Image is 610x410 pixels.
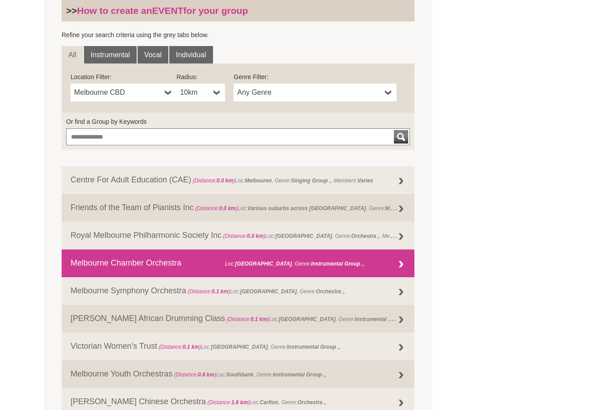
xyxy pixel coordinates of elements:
[251,316,267,322] strong: 0.1 km
[152,5,184,16] strong: EVENT
[226,316,269,322] span: (Distance: )
[226,372,253,378] strong: Southbank
[188,288,230,295] span: (Distance: )
[219,205,236,211] strong: 0.0 km
[247,233,263,239] strong: 0.0 km
[297,399,326,406] strong: Orchestra ,
[225,314,409,323] span: Loc: , Genre: ,
[291,178,331,184] strong: Singing Group ,
[223,233,265,239] span: (Distance: )
[62,194,414,222] a: Friends of the Team of Pianists Inc (Distance:0.0 km)Loc:Various suburbs across [GEOGRAPHIC_DATA]...
[77,5,248,16] a: How to create anEVENTfor your group
[316,288,344,295] strong: Orchestra ,
[183,261,225,267] span: (Distance: )
[62,333,414,360] a: Victorian Women’s Trust (Distance:0.1 km)Loc:[GEOGRAPHIC_DATA], Genre:Instrumental Group ,,
[287,344,339,350] strong: Instrumental Group ,
[159,344,201,350] span: (Distance: )
[240,288,297,295] strong: [GEOGRAPHIC_DATA]
[138,46,168,64] a: Vocal
[157,344,341,350] span: Loc: , Genre: ,
[62,222,414,249] a: Royal Melbourne Philharmonic Society Inc (Distance:0.0 km)Loc:[GEOGRAPHIC_DATA], Genre:Orchestra ...
[351,233,380,239] strong: Orchestra ,
[192,178,235,184] span: (Distance: )
[62,249,414,277] a: Melbourne Chamber Orchestra (Distance:0.1 km)Loc:[GEOGRAPHIC_DATA], Genre:Instrumental Group ,,
[212,288,228,295] strong: 0.1 km
[198,372,214,378] strong: 0.8 km
[183,344,199,350] strong: 0.1 km
[62,30,414,39] p: Refine your search criteria using the grey tabs below.
[276,233,332,239] strong: [GEOGRAPHIC_DATA]
[385,203,448,212] strong: Music Session (regular) ,
[71,72,176,81] label: Location Filter:
[62,277,414,305] a: Melbourne Symphony Orchestra (Distance:0.1 km)Loc:[GEOGRAPHIC_DATA], Genre:Orchestra ,,
[207,399,250,406] span: (Distance: )
[234,72,397,81] label: Genre Filter:
[235,261,292,267] strong: [GEOGRAPHIC_DATA]
[176,72,225,81] label: Radius:
[194,203,450,212] span: Loc: , Genre: ,
[84,46,137,64] a: Instrumental
[207,261,223,267] strong: 0.1 km
[191,178,373,184] span: Loc: , Genre: , Members:
[66,117,410,126] label: Or find a Group by Keywords
[357,178,373,184] strong: Varies
[66,5,410,17] h3: >>
[221,231,414,240] span: Loc: , Genre: , Members:
[71,84,176,101] a: Melbourne CBD
[174,372,216,378] span: (Distance: )
[237,87,381,98] span: Any Genre
[74,87,161,98] span: Melbourne CBD
[169,46,213,64] a: Individual
[172,372,326,378] span: Loc: , Genre: ,
[62,166,414,194] a: Centre For Adult Education (CAE) (Distance:0.0 km)Loc:Melbouren, Genre:Singing Group ,, Members:V...
[231,399,248,406] strong: 1.6 km
[355,314,407,323] strong: Instrumental Group ,
[176,84,225,101] a: 10km
[259,399,278,406] strong: Carlton
[245,178,272,184] strong: Melbouren
[273,372,325,378] strong: Instrumental Group ,
[234,84,397,101] a: Any Genre
[181,261,365,267] span: Loc: , Genre: ,
[279,316,335,322] strong: [GEOGRAPHIC_DATA]
[195,205,238,211] span: (Distance: )
[62,46,83,64] a: All
[62,305,414,333] a: [PERSON_NAME] African Drumming Class (Distance:0.1 km)Loc:[GEOGRAPHIC_DATA], Genre:Instrumental G...
[186,288,345,295] span: Loc: , Genre: ,
[180,87,210,98] span: 10km
[206,399,327,406] span: Loc: , Genre: ,
[217,178,233,184] strong: 0.0 km
[406,233,415,239] strong: 160
[311,261,363,267] strong: Instrumental Group ,
[211,344,267,350] strong: [GEOGRAPHIC_DATA]
[62,360,414,388] a: Melbourne Youth Orchestras (Distance:0.8 km)Loc:Southbank, Genre:Instrumental Group ,,
[247,205,366,211] strong: Various suburbs across [GEOGRAPHIC_DATA]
